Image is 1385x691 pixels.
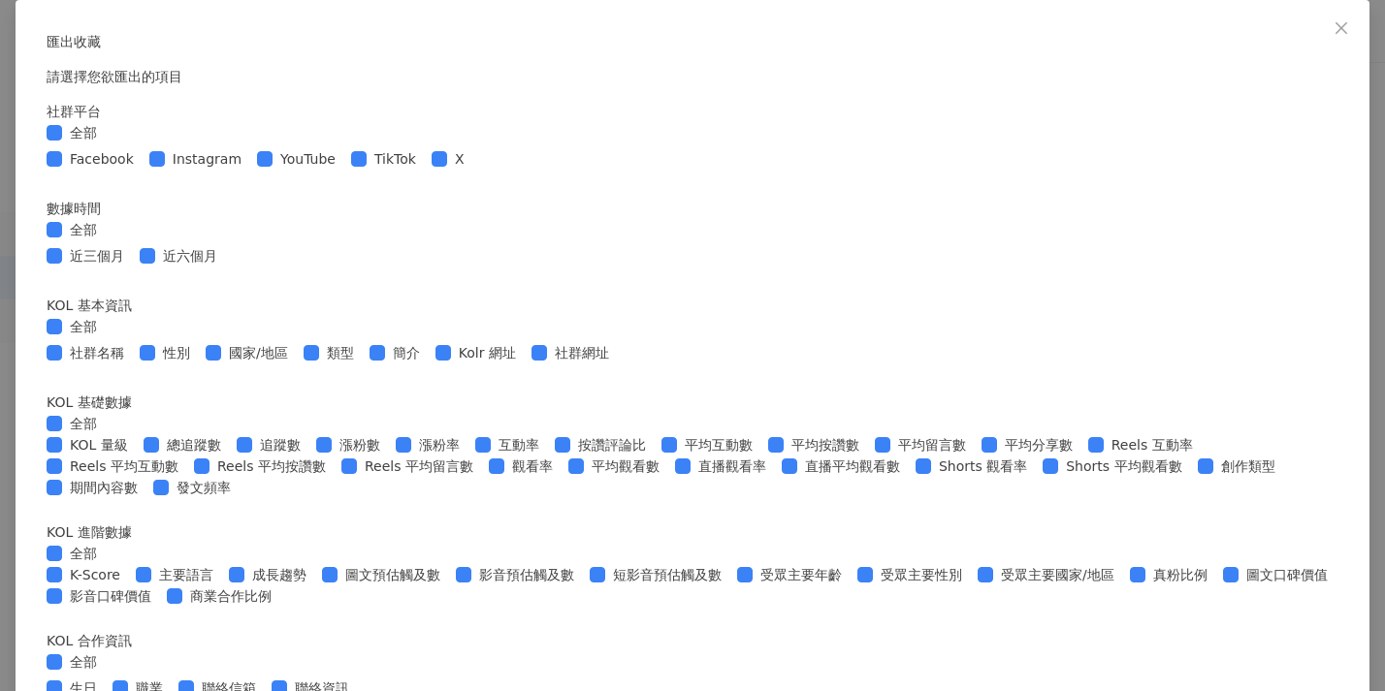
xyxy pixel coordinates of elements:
span: 社群名稱 [62,342,132,363]
span: close [1334,20,1349,36]
span: 社群網址 [547,342,617,363]
span: Reels 平均按讚數 [209,455,334,477]
span: Shorts 平均觀看數 [1058,455,1189,477]
span: 受眾主要國家/地區 [993,564,1122,585]
span: 漲粉數 [332,434,388,455]
span: 平均按讚數 [784,434,867,455]
span: 創作類型 [1213,455,1283,477]
span: 國家/地區 [221,342,296,363]
span: KOL 量級 [62,434,136,455]
span: Reels 平均留言數 [357,455,481,477]
span: 全部 [62,543,105,564]
span: 受眾主要年齡 [753,564,850,585]
span: Kolr 網址 [451,342,524,363]
div: 社群平台 [47,101,1338,122]
span: 平均觀看數 [584,455,667,477]
span: 直播觀看率 [691,455,774,477]
span: 圖文口碑價值 [1239,564,1336,585]
span: 直播平均觀看數 [797,455,908,477]
div: KOL 基礎數據 [47,392,1338,413]
span: K-Score [62,564,128,585]
span: 影音口碑價值 [62,585,159,607]
span: 影音預估觸及數 [471,564,582,585]
span: 近六個月 [155,245,225,267]
span: 期間內容數 [62,477,145,498]
span: 類型 [319,342,362,363]
span: 短影音預估觸及數 [605,564,729,585]
span: 互動率 [491,434,547,455]
span: Reels 平均互動數 [62,455,186,477]
span: 全部 [62,413,105,434]
span: 簡介 [385,342,428,363]
p: 請選擇您欲匯出的項目 [47,66,1338,87]
span: 觀看率 [504,455,561,477]
button: Close [1322,9,1361,47]
span: 發文頻率 [169,477,239,498]
span: 真粉比例 [1145,564,1215,585]
span: 圖文預估觸及數 [338,564,448,585]
span: 商業合作比例 [182,585,279,607]
span: Instagram [165,148,249,170]
span: 追蹤數 [252,434,308,455]
span: Facebook [62,148,142,170]
span: 平均分享數 [997,434,1080,455]
div: 數據時間 [47,198,1338,219]
div: KOL 進階數據 [47,521,1338,543]
span: 全部 [62,219,105,240]
span: 主要語言 [151,564,221,585]
span: X [447,148,472,170]
span: Reels 互動率 [1104,434,1201,455]
div: KOL 合作資訊 [47,630,1338,651]
span: 受眾主要性別 [873,564,970,585]
span: TikTok [367,148,424,170]
span: 漲粉率 [411,434,467,455]
span: 性別 [155,342,198,363]
span: 全部 [62,316,105,337]
span: 平均互動數 [677,434,760,455]
span: 按讚評論比 [570,434,654,455]
span: 總追蹤數 [159,434,229,455]
span: Shorts 觀看率 [931,455,1035,477]
span: 全部 [62,122,105,143]
span: 全部 [62,651,105,673]
span: 成長趨勢 [244,564,314,585]
span: 平均留言數 [890,434,974,455]
p: 匯出收藏 [47,31,1338,52]
span: 近三個月 [62,245,132,267]
span: YouTube [273,148,343,170]
div: KOL 基本資訊 [47,295,1338,316]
